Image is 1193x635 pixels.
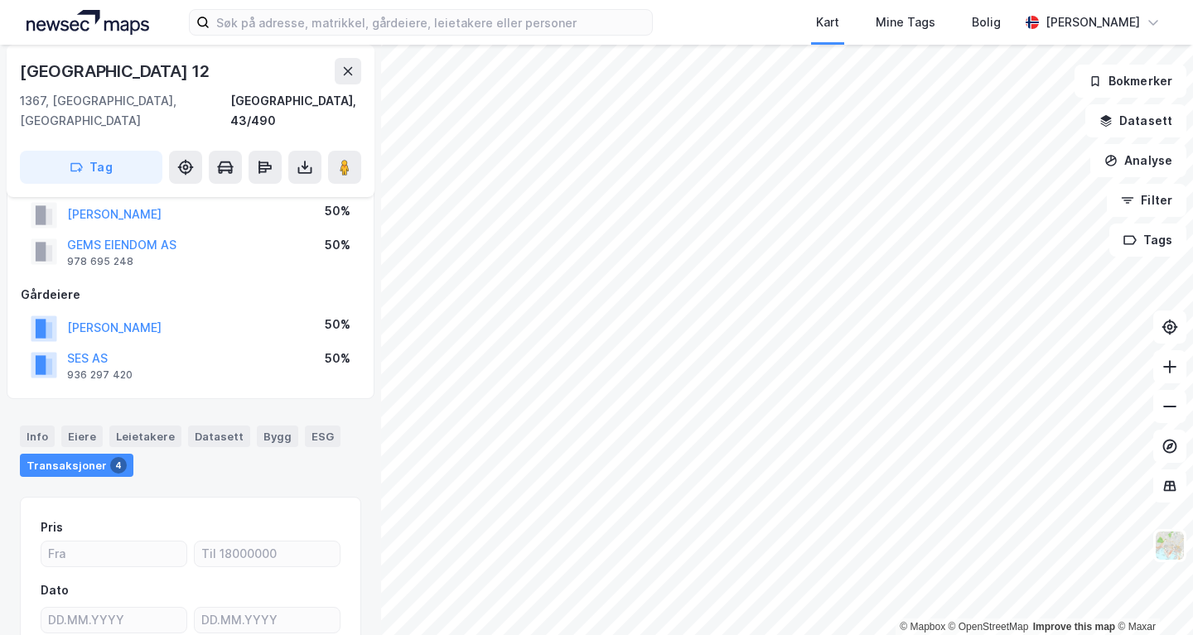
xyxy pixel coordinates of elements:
div: Gårdeiere [21,285,360,305]
button: Tags [1109,224,1186,257]
div: 50% [325,201,350,221]
button: Datasett [1085,104,1186,137]
input: Fra [41,541,186,566]
button: Filter [1107,184,1186,217]
div: 50% [325,349,350,368]
img: logo.a4113a55bc3d86da70a041830d287a7e.svg [27,10,149,35]
div: Pris [41,517,63,537]
a: Improve this map [1033,621,1115,633]
iframe: Chat Widget [1110,556,1193,635]
div: [GEOGRAPHIC_DATA] 12 [20,58,213,84]
div: Bolig [972,12,1001,32]
div: Datasett [188,426,250,447]
button: Analyse [1090,144,1186,177]
div: [GEOGRAPHIC_DATA], 43/490 [230,91,361,131]
div: 4 [110,457,127,474]
div: 978 695 248 [67,255,133,268]
a: Mapbox [900,621,945,633]
div: Info [20,426,55,447]
img: Z [1154,530,1186,561]
div: Mine Tags [876,12,935,32]
div: 936 297 420 [67,368,133,382]
div: Kart [816,12,839,32]
input: Til 18000000 [195,541,340,566]
button: Tag [20,151,162,184]
div: 1367, [GEOGRAPHIC_DATA], [GEOGRAPHIC_DATA] [20,91,230,131]
input: DD.MM.YYYY [195,608,340,633]
div: ESG [305,426,341,447]
div: 50% [325,315,350,334]
div: Dato [41,580,69,600]
div: [PERSON_NAME] [1046,12,1140,32]
input: Søk på adresse, matrikkel, gårdeiere, leietakere eller personer [210,10,652,35]
div: Bygg [257,426,298,447]
div: Leietakere [109,426,181,447]
input: DD.MM.YYYY [41,608,186,633]
a: OpenStreetMap [949,621,1029,633]
button: Bokmerker [1075,65,1186,98]
div: Transaksjoner [20,454,133,477]
div: Kontrollprogram for chat [1110,556,1193,635]
div: Eiere [61,426,103,447]
div: 50% [325,235,350,255]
